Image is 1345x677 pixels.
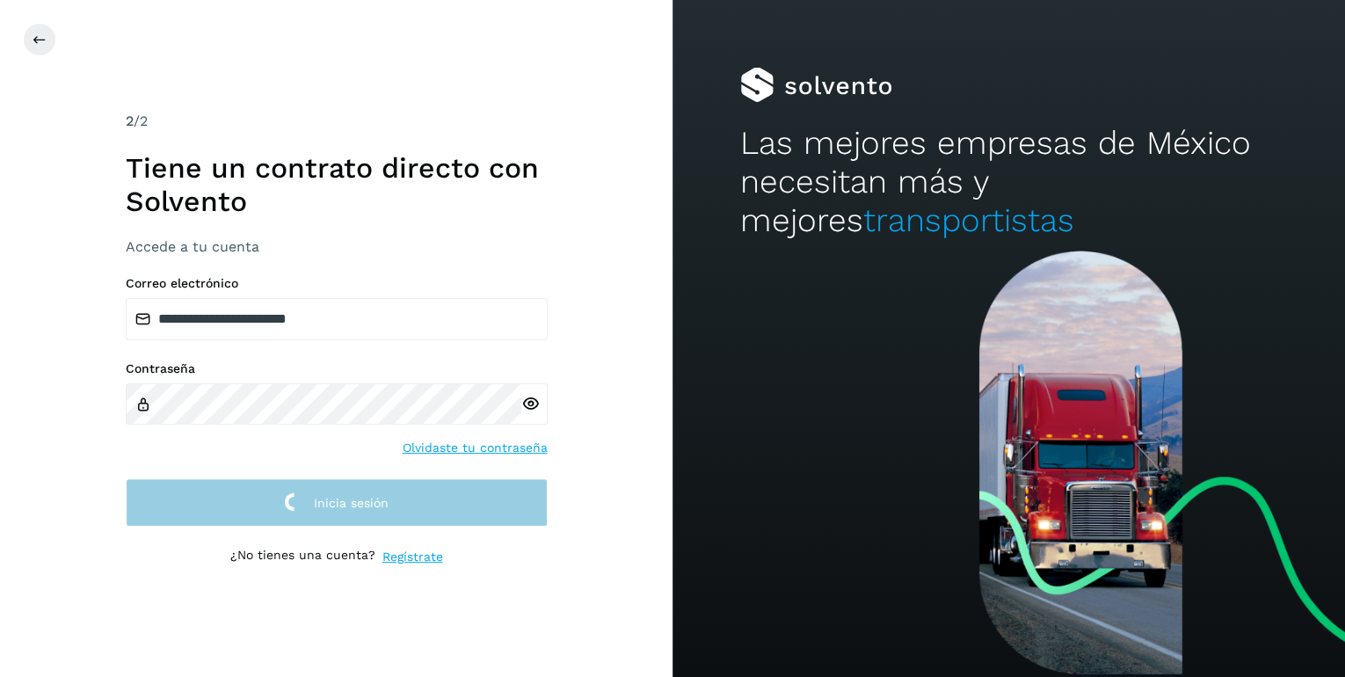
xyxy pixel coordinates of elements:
span: 2 [126,113,134,129]
h1: Tiene un contrato directo con Solvento [126,151,548,219]
label: Correo electrónico [126,276,548,291]
a: Regístrate [382,548,443,566]
span: transportistas [863,201,1074,239]
div: /2 [126,111,548,132]
h3: Accede a tu cuenta [126,238,548,255]
p: ¿No tienes una cuenta? [230,548,375,566]
label: Contraseña [126,361,548,376]
a: Olvidaste tu contraseña [403,439,548,457]
span: Inicia sesión [314,497,389,509]
button: Inicia sesión [126,478,548,527]
h2: Las mejores empresas de México necesitan más y mejores [740,124,1278,241]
